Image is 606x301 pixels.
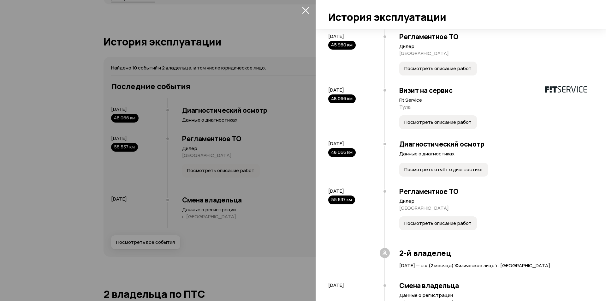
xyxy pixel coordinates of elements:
span: Физическое лицо [455,262,495,269]
button: Посмотреть отчёт о диагностике [399,163,488,177]
span: [DATE] [328,33,344,39]
div: 45 960 км [328,41,356,50]
p: [GEOGRAPHIC_DATA] [399,50,587,57]
h3: Регламентное ТО [399,187,587,196]
h3: 2-й владелец [399,249,587,257]
span: Посмотреть описание работ [404,220,472,226]
h3: Смена владельца [399,281,587,290]
h3: Диагностический осмотр [399,140,587,148]
h3: Регламентное ТО [399,33,587,41]
div: 48 066 км [328,94,356,103]
span: г. [GEOGRAPHIC_DATA] [496,262,550,269]
span: [DATE] [328,282,344,288]
button: Посмотреть описание работ [399,115,477,129]
span: Посмотреть описание работ [404,65,472,72]
button: закрыть [300,5,311,15]
p: Fit Service [399,97,587,103]
span: Посмотреть отчёт о диагностике [404,166,483,173]
p: [GEOGRAPHIC_DATA] [399,205,587,211]
p: Дилер [399,198,587,204]
div: 55 537 км [328,196,355,204]
button: Посмотреть описание работ [399,216,477,230]
div: 48 066 км [328,148,356,157]
span: [DATE] — н.в. ( 2 месяца ) [399,262,454,269]
p: Данные о диагностиках [399,151,587,157]
span: [DATE] [328,140,344,147]
h3: Визит на сервис [399,86,587,94]
span: [DATE] [328,188,344,194]
span: · [454,259,455,269]
img: logo [545,86,587,93]
p: Тула [399,104,587,110]
button: Посмотреть описание работ [399,62,477,75]
p: Дилер [399,43,587,50]
span: [DATE] [328,87,344,93]
span: Посмотреть описание работ [404,119,472,125]
p: Данные о регистрации [399,292,587,298]
span: · [495,259,496,269]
